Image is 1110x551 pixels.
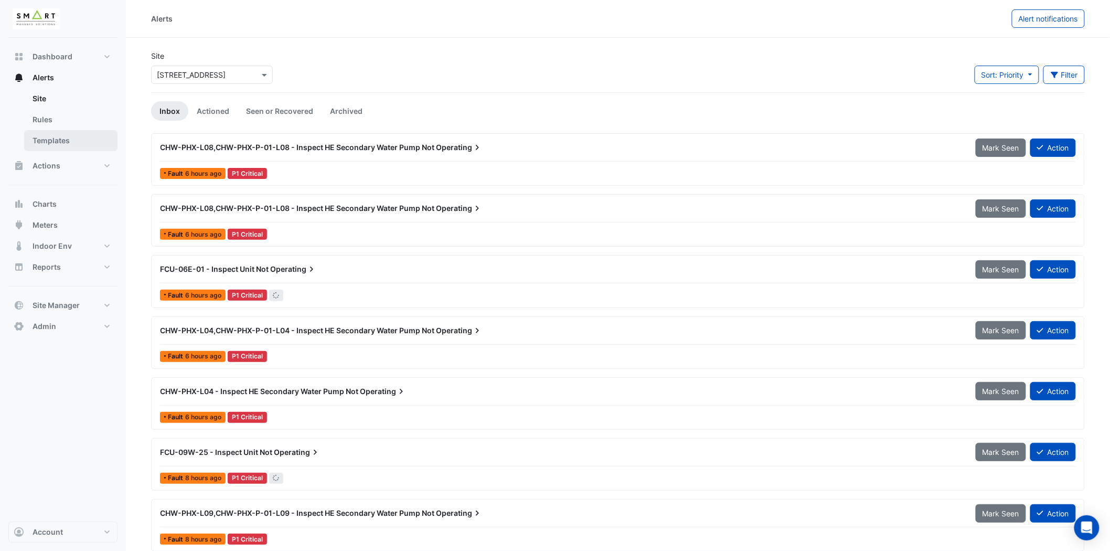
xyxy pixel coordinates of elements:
span: Fault [168,475,185,481]
app-icon: Actions [14,161,24,171]
div: P1 Critical [228,534,267,545]
span: Admin [33,321,56,332]
span: Reports [33,262,61,272]
span: Operating [436,142,483,153]
button: Action [1030,139,1076,157]
div: Alerts [8,88,118,155]
span: Mark Seen [983,326,1019,335]
span: FCU-09W-25 - Inspect Unit Not [160,448,272,457]
a: Site [24,88,118,109]
button: Action [1030,321,1076,340]
app-icon: Site Manager [14,300,24,311]
app-icon: Reports [14,262,24,272]
div: P1 Critical [228,229,267,240]
span: Fault [168,353,185,359]
button: Site Manager [8,295,118,316]
span: Alert notifications [1019,14,1078,23]
button: Account [8,522,118,543]
div: P1 Critical [228,290,267,301]
span: Mark Seen [983,387,1019,396]
span: CHW-PHX-L04,CHW-PHX-P-01-L04 - Inspect HE Secondary Water Pump Not [160,326,434,335]
span: Operating [270,264,317,274]
button: Action [1030,199,1076,218]
div: P1 Critical [228,168,267,179]
img: Company Logo [13,8,60,29]
span: CHW-PHX-L08,CHW-PHX-P-01-L08 - Inspect HE Secondary Water Pump Not [160,143,434,152]
span: Operating [436,325,483,336]
span: FCU-06E-01 - Inspect Unit Not [160,264,269,273]
button: Mark Seen [976,139,1026,157]
button: Mark Seen [976,321,1026,340]
a: Rules [24,109,118,130]
span: Actions [33,161,60,171]
button: Dashboard [8,46,118,67]
button: Mark Seen [976,504,1026,523]
button: Mark Seen [976,382,1026,400]
a: Archived [322,101,371,121]
div: P1 Critical [228,351,267,362]
button: Action [1030,504,1076,523]
button: Reports [8,257,118,278]
span: Fault [168,231,185,238]
span: Mon 18-Aug-2025 11:15 PST [185,474,221,482]
span: Mon 18-Aug-2025 13:15 PST [185,169,221,177]
span: Mark Seen [983,143,1019,152]
button: Mark Seen [976,260,1026,279]
span: Operating [274,447,321,458]
label: Site [151,50,164,61]
span: Site Manager [33,300,80,311]
button: Charts [8,194,118,215]
span: Mon 18-Aug-2025 13:15 PST [185,413,221,421]
span: Mark Seen [983,204,1019,213]
button: Sort: Priority [975,66,1039,84]
app-icon: Charts [14,199,24,209]
a: Seen or Recovered [238,101,322,121]
span: Account [33,527,63,537]
span: Mon 18-Aug-2025 11:15 PST [185,535,221,543]
span: CHW-PHX-L08,CHW-PHX-P-01-L08 - Inspect HE Secondary Water Pump Not [160,204,434,213]
span: Mark Seen [983,509,1019,518]
span: Operating [436,203,483,214]
div: Open Intercom Messenger [1074,515,1100,541]
a: Inbox [151,101,188,121]
button: Mark Seen [976,443,1026,461]
span: Operating [436,508,483,518]
span: Meters [33,220,58,230]
span: Dashboard [33,51,72,62]
span: Mark Seen [983,448,1019,457]
span: Indoor Env [33,241,72,251]
button: Action [1030,382,1076,400]
app-icon: Admin [14,321,24,332]
span: Charts [33,199,57,209]
span: CHW-PHX-L09,CHW-PHX-P-01-L09 - Inspect HE Secondary Water Pump Not [160,508,434,517]
button: Action [1030,260,1076,279]
span: Fault [168,536,185,543]
span: Mon 18-Aug-2025 13:15 PST [185,291,221,299]
span: CHW-PHX-L04 - Inspect HE Secondary Water Pump Not [160,387,358,396]
app-icon: Alerts [14,72,24,83]
button: Admin [8,316,118,337]
span: Fault [168,292,185,299]
span: Operating [360,386,407,397]
button: Filter [1043,66,1085,84]
button: Meters [8,215,118,236]
div: Alerts [151,13,173,24]
span: Mark Seen [983,265,1019,274]
span: Mon 18-Aug-2025 13:15 PST [185,230,221,238]
span: Fault [168,414,185,420]
button: Mark Seen [976,199,1026,218]
button: Alert notifications [1012,9,1085,28]
span: Fault [168,171,185,177]
div: P1 Critical [228,412,267,423]
span: Sort: Priority [981,70,1024,79]
app-icon: Dashboard [14,51,24,62]
button: Actions [8,155,118,176]
button: Indoor Env [8,236,118,257]
button: Alerts [8,67,118,88]
a: Actioned [188,101,238,121]
app-icon: Indoor Env [14,241,24,251]
span: Mon 18-Aug-2025 13:15 PST [185,352,221,360]
button: Action [1030,443,1076,461]
a: Templates [24,130,118,151]
span: Alerts [33,72,54,83]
